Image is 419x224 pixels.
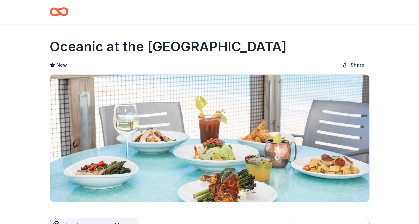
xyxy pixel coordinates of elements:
[50,37,287,56] h1: Oceanic at the [GEOGRAPHIC_DATA]
[56,61,67,69] span: New
[337,58,370,72] button: Share
[351,61,364,69] span: Share
[50,4,68,20] a: Home
[50,75,369,202] img: Image for Oceanic at the Crystal Pier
